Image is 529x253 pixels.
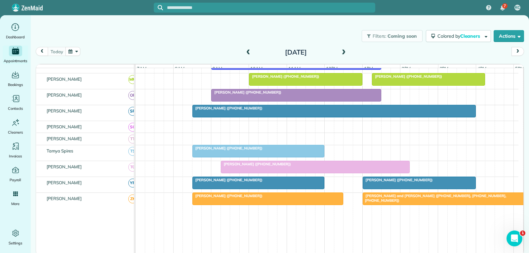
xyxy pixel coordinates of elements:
[45,180,83,185] span: [PERSON_NAME]
[287,66,302,71] span: 11am
[128,75,137,84] span: MM
[373,33,387,39] span: Filters:
[363,66,374,71] span: 1pm
[9,240,22,246] span: Settings
[438,66,450,71] span: 3pm
[154,5,163,10] button: Focus search
[255,49,337,56] h2: [DATE]
[3,93,28,112] a: Contacts
[3,117,28,136] a: Cleaners
[128,179,137,188] span: YR
[325,66,339,71] span: 12pm
[3,22,28,40] a: Dashboard
[45,196,83,201] span: [PERSON_NAME]
[3,69,28,88] a: Bookings
[48,47,66,56] button: today
[192,178,263,182] span: [PERSON_NAME] ([PHONE_NUMBER])
[128,123,137,132] span: SC
[8,129,23,136] span: Cleaners
[496,1,509,15] div: 7 unread notifications
[8,105,23,112] span: Contacts
[494,30,524,42] button: Actions
[249,66,264,71] span: 10am
[174,66,186,71] span: 8am
[476,66,488,71] span: 4pm
[45,124,83,129] span: [PERSON_NAME]
[8,81,23,88] span: Bookings
[504,3,506,9] span: 7
[192,193,263,198] span: [PERSON_NAME] ([PHONE_NUMBER])
[128,194,137,203] span: ZK
[372,74,442,79] span: [PERSON_NAME] ([PHONE_NUMBER])
[211,90,282,95] span: [PERSON_NAME] ([PHONE_NUMBER])
[515,5,520,10] span: KC
[9,153,22,159] span: Invoices
[511,47,524,56] button: next
[520,231,525,236] span: 1
[11,200,20,207] span: More
[192,106,263,110] span: [PERSON_NAME] ([PHONE_NUMBER])
[128,91,137,100] span: OR
[158,5,163,10] svg: Focus search
[36,47,48,56] button: prev
[45,76,83,82] span: [PERSON_NAME]
[507,231,522,246] iframe: Intercom live chat
[437,33,482,39] span: Colored by
[45,108,83,113] span: [PERSON_NAME]
[3,165,28,183] a: Payroll
[362,178,433,182] span: [PERSON_NAME] ([PHONE_NUMBER])
[45,148,75,153] span: Tamya Spires
[400,66,412,71] span: 2pm
[45,136,83,141] span: [PERSON_NAME]
[3,228,28,246] a: Settings
[45,164,83,169] span: [PERSON_NAME]
[128,135,137,144] span: TT
[426,30,491,42] button: Colored byCleaners
[136,66,148,71] span: 7am
[362,193,507,203] span: [PERSON_NAME] and [PERSON_NAME] ([PHONE_NUMBER], [PHONE_NUMBER], [PHONE_NUMBER])
[192,146,263,150] span: [PERSON_NAME] ([PHONE_NUMBER])
[128,147,137,156] span: TS
[221,162,291,166] span: [PERSON_NAME] ([PHONE_NUMBER])
[514,66,525,71] span: 5pm
[10,177,21,183] span: Payroll
[249,74,319,79] span: [PERSON_NAME] ([PHONE_NUMBER])
[460,33,481,39] span: Cleaners
[387,33,417,39] span: Coming soon
[128,107,137,116] span: SR
[45,92,83,98] span: [PERSON_NAME]
[3,141,28,159] a: Invoices
[211,66,224,71] span: 9am
[3,46,28,64] a: Appointments
[128,163,137,172] span: TG
[6,34,25,40] span: Dashboard
[4,58,27,64] span: Appointments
